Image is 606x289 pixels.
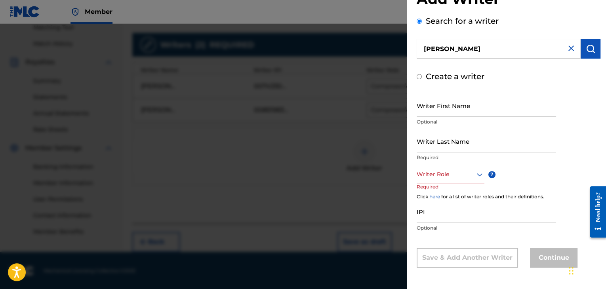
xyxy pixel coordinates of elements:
iframe: Resource Center [584,180,606,244]
img: Search Works [586,44,595,53]
a: here [429,194,440,200]
span: ? [488,171,495,178]
p: Optional [417,224,556,232]
img: MLC Logo [10,6,40,17]
div: Click for a list of writer roles and their definitions. [417,193,600,200]
iframe: Chat Widget [566,251,606,289]
img: Top Rightsholder [71,7,80,17]
p: Required [417,154,556,161]
input: Search writer's name or IPI Number [417,39,581,59]
label: Create a writer [426,72,484,81]
div: Drag [569,259,574,283]
span: Member [85,7,112,16]
img: close [566,44,576,53]
p: Optional [417,118,556,125]
p: Required [417,183,447,201]
label: Search for a writer [426,16,499,26]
